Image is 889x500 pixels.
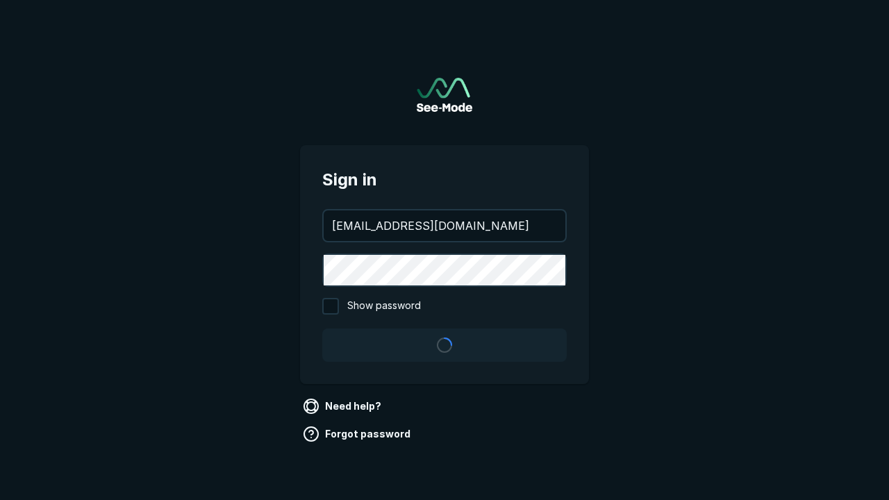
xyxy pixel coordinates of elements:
a: Go to sign in [417,78,472,112]
img: See-Mode Logo [417,78,472,112]
span: Sign in [322,167,567,192]
a: Need help? [300,395,387,417]
input: your@email.com [324,210,565,241]
span: Show password [347,298,421,315]
a: Forgot password [300,423,416,445]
